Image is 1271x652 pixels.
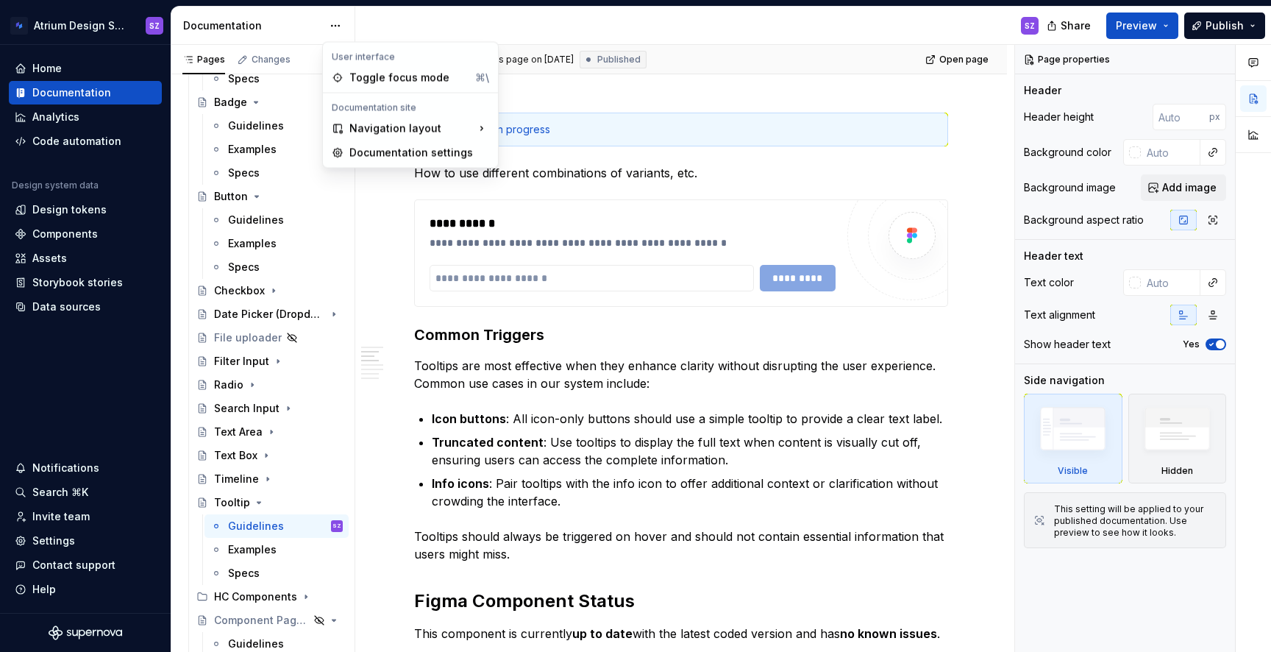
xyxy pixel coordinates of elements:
div: Documentation site [326,102,495,114]
div: Documentation settings [349,146,489,160]
div: User interface [326,52,495,63]
div: Toggle focus mode [349,71,469,85]
div: ⌘\ [475,71,489,85]
div: Navigation layout [326,117,495,141]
